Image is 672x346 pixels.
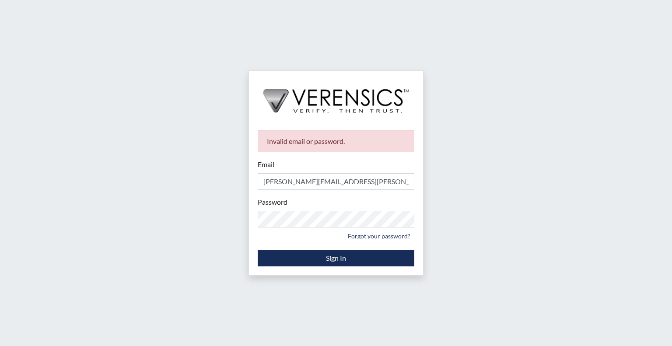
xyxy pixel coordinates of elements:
[249,71,423,122] img: logo-wide-black.2aad4157.png
[258,159,274,170] label: Email
[258,197,287,207] label: Password
[258,130,414,152] div: Invalid email or password.
[258,250,414,266] button: Sign In
[344,229,414,243] a: Forgot your password?
[258,173,414,190] input: Email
